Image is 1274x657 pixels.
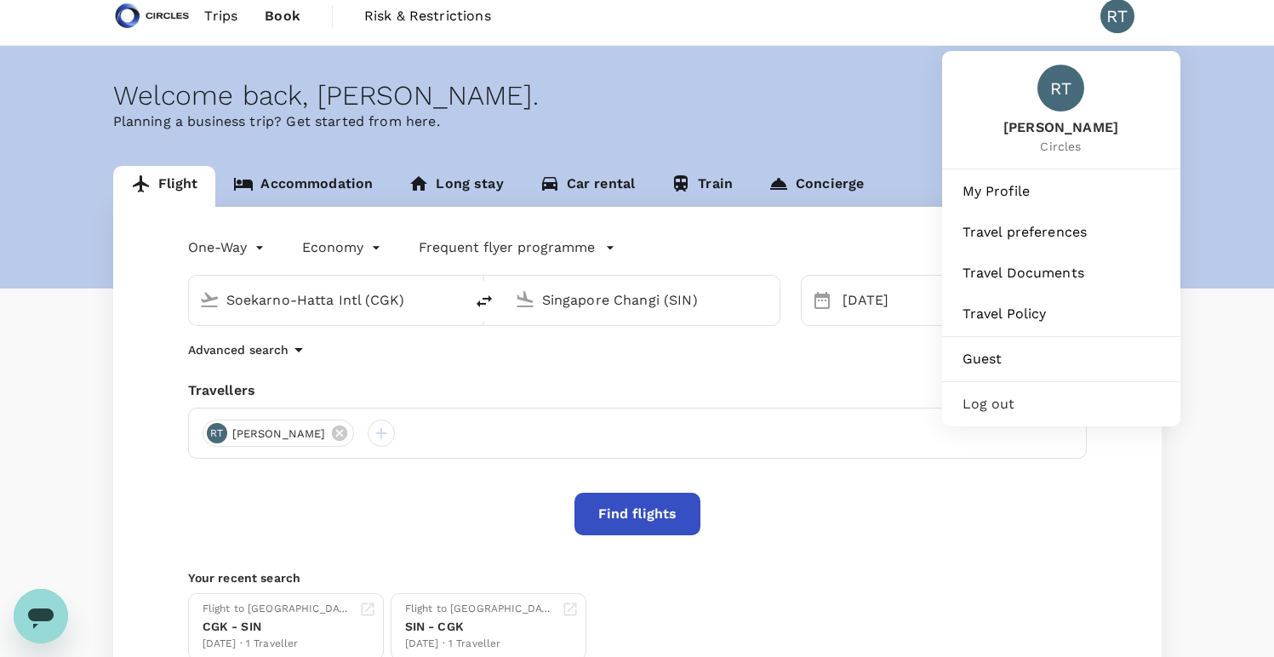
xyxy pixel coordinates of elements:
[751,166,882,207] a: Concierge
[949,214,1174,251] a: Travel preferences
[222,426,336,443] span: [PERSON_NAME]
[522,166,654,207] a: Car rental
[963,263,1160,283] span: Travel Documents
[265,6,300,26] span: Book
[452,298,455,301] button: Open
[364,6,491,26] span: Risk & Restrictions
[405,636,555,653] div: [DATE] · 1 Traveller
[768,298,771,301] button: Open
[14,589,68,643] iframe: Button to launch messaging window
[113,166,216,207] a: Flight
[188,380,1087,401] div: Travellers
[215,166,391,207] a: Accommodation
[464,281,505,322] button: delete
[203,601,352,618] div: Flight to [GEOGRAPHIC_DATA]
[574,493,700,535] button: Find flights
[963,222,1160,243] span: Travel preferences
[188,341,289,358] p: Advanced search
[949,386,1174,423] div: Log out
[188,340,309,360] button: Advanced search
[963,181,1160,202] span: My Profile
[207,423,227,443] div: RT
[949,295,1174,333] a: Travel Policy
[204,6,237,26] span: Trips
[653,166,751,207] a: Train
[188,569,1087,586] p: Your recent search
[963,349,1160,369] span: Guest
[419,237,615,258] button: Frequent flyer programme
[203,420,355,447] div: RT[PERSON_NAME]
[203,618,352,636] div: CGK - SIN
[836,283,950,317] div: [DATE]
[188,234,268,261] div: One-Way
[1003,118,1118,138] span: [PERSON_NAME]
[405,618,555,636] div: SIN - CGK
[963,304,1160,324] span: Travel Policy
[302,234,385,261] div: Economy
[405,601,555,618] div: Flight to [GEOGRAPHIC_DATA]
[949,173,1174,210] a: My Profile
[963,394,1160,414] span: Log out
[1037,65,1084,111] div: RT
[113,80,1162,111] div: Welcome back , [PERSON_NAME] .
[949,254,1174,292] a: Travel Documents
[391,166,521,207] a: Long stay
[949,340,1174,378] a: Guest
[226,287,428,313] input: Depart from
[203,636,352,653] div: [DATE] · 1 Traveller
[542,287,744,313] input: Going to
[419,237,595,258] p: Frequent flyer programme
[113,111,1162,132] p: Planning a business trip? Get started from here.
[1003,138,1118,155] span: Circles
